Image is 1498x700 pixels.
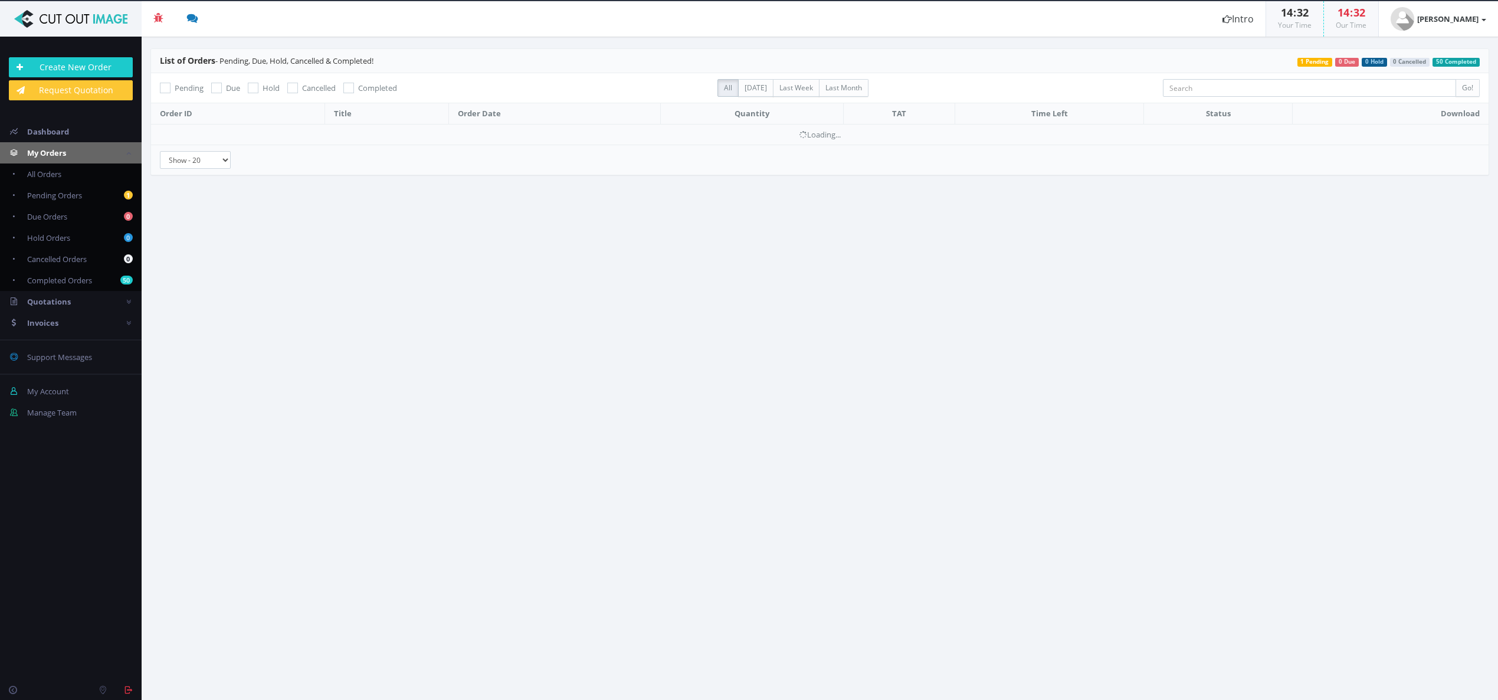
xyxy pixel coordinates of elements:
th: Order ID [151,103,325,125]
b: 0 [124,233,133,242]
small: Your Time [1278,20,1312,30]
span: All Orders [27,169,61,179]
span: 1 Pending [1297,58,1333,67]
b: 0 [124,212,133,221]
label: Last Week [773,79,820,97]
span: Pending Orders [27,190,82,201]
a: Intro [1211,1,1266,37]
span: My Account [27,386,69,397]
span: Pending [175,83,204,93]
span: Support Messages [27,352,92,362]
span: Completed [358,83,397,93]
span: 0 Hold [1362,58,1387,67]
img: Cut Out Image [9,10,133,28]
small: Our Time [1336,20,1366,30]
span: 50 Completed [1433,58,1480,67]
strong: [PERSON_NAME] [1417,14,1479,24]
span: Invoices [27,318,58,328]
label: Last Month [819,79,868,97]
b: 0 [124,254,133,263]
span: Manage Team [27,407,77,418]
span: Due Orders [27,211,67,222]
th: Time Left [955,103,1144,125]
span: 32 [1353,5,1365,19]
span: Quotations [27,296,71,307]
th: Status [1144,103,1293,125]
th: Download [1292,103,1489,125]
span: : [1349,5,1353,19]
img: user_default.jpg [1391,7,1414,31]
span: 14 [1281,5,1293,19]
span: My Orders [27,148,66,158]
label: [DATE] [738,79,773,97]
span: 14 [1338,5,1349,19]
label: All [717,79,739,97]
a: [PERSON_NAME] [1379,1,1498,37]
th: Order Date [449,103,660,125]
b: 1 [124,191,133,199]
td: Loading... [151,124,1489,145]
input: Go! [1456,79,1480,97]
input: Search [1163,79,1456,97]
span: Hold Orders [27,233,70,243]
span: : [1293,5,1297,19]
th: TAT [843,103,955,125]
span: 0 Due [1335,58,1359,67]
a: Create New Order [9,57,133,77]
span: Completed Orders [27,275,92,286]
b: 50 [120,276,133,284]
a: Request Quotation [9,80,133,100]
span: 0 Cancelled [1390,58,1430,67]
span: Due [226,83,240,93]
span: Cancelled Orders [27,254,87,264]
span: Cancelled [302,83,336,93]
th: Title [325,103,449,125]
span: Hold [263,83,280,93]
span: Quantity [735,108,769,119]
span: - Pending, Due, Hold, Cancelled & Completed! [160,55,373,66]
span: List of Orders [160,55,215,66]
span: Dashboard [27,126,69,137]
span: 32 [1297,5,1309,19]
